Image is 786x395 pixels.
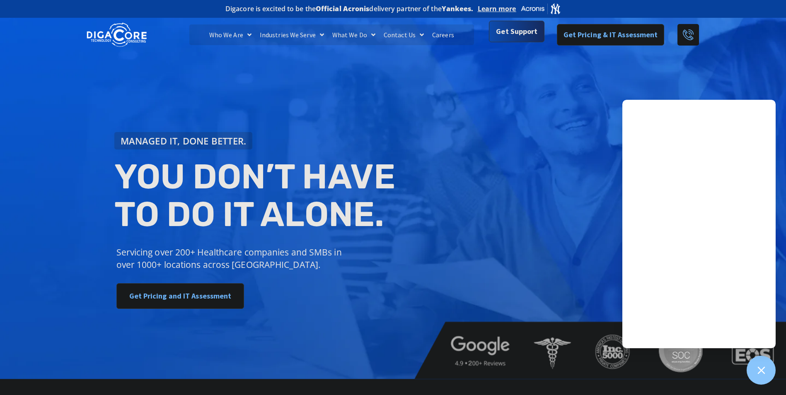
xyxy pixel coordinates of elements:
a: Managed IT, done better. [114,132,253,149]
a: What We Do [328,24,380,45]
a: Learn more [478,5,516,13]
a: Who We Are [205,24,256,45]
a: Careers [428,24,458,45]
a: Get Pricing & IT Assessment [557,24,665,46]
iframe: Chatgenie Messenger [622,100,776,348]
img: DigaCore Technology Consulting [87,22,147,48]
span: Get Support [496,23,537,40]
b: Yankees. [442,4,474,13]
h2: You don’t have to do IT alone. [114,158,399,234]
a: Get Support [489,21,544,42]
span: Get Pricing and IT Assessment [129,288,232,304]
b: Official Acronis [316,4,370,13]
span: Managed IT, done better. [121,136,247,145]
span: Get Pricing & IT Assessment [564,26,658,43]
img: Acronis [520,2,561,14]
p: Servicing over 200+ Healthcare companies and SMBs in over 1000+ locations across [GEOGRAPHIC_DATA]. [116,246,348,271]
nav: Menu [189,24,474,45]
a: Get Pricing and IT Assessment [116,283,244,309]
a: Contact Us [380,24,428,45]
a: Industries We Serve [256,24,328,45]
h2: Digacore is excited to be the delivery partner of the [225,5,474,12]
